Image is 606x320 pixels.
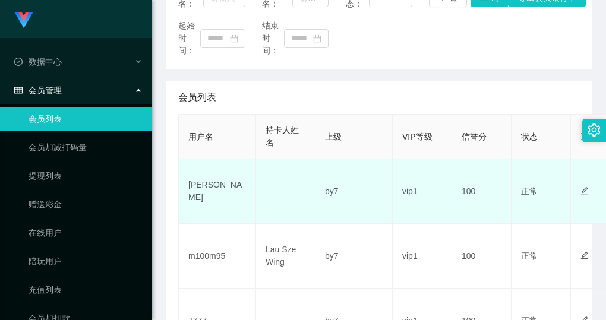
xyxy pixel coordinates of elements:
i: 图标: check-circle-o [14,58,23,66]
td: 100 [452,159,512,224]
td: vip1 [393,224,452,289]
span: 上级 [325,132,342,141]
i: 图标: setting [588,123,601,137]
a: 陪玩用户 [29,249,143,273]
span: 会员管理 [14,85,62,95]
a: 会员列表 [29,107,143,131]
td: Lau Sze Wing [256,224,315,289]
i: 图标: table [14,86,23,94]
a: 在线用户 [29,221,143,245]
i: 图标: calendar [230,34,238,43]
td: by7 [315,224,393,289]
a: 充值列表 [29,278,143,302]
i: 图标: edit [580,251,589,259]
span: 用户名 [188,132,213,141]
span: 起始时间： [178,20,200,57]
i: 图标: calendar [313,34,321,43]
span: 信誉分 [462,132,487,141]
td: m100m95 [179,224,256,289]
span: 状态 [521,132,538,141]
img: logo.9652507e.png [14,12,33,28]
td: vip1 [393,159,452,224]
span: 结束时间： [262,20,284,57]
span: VIP等级 [402,132,433,141]
a: 赠送彩金 [29,192,143,216]
a: 提现列表 [29,164,143,188]
td: [PERSON_NAME] [179,159,256,224]
span: 数据中心 [14,57,62,66]
td: 100 [452,224,512,289]
span: 持卡人姓名 [266,125,299,147]
span: 会员列表 [178,90,216,104]
a: 会员加减打码量 [29,135,143,159]
span: 正常 [521,186,538,196]
span: 正常 [521,251,538,261]
i: 图标: edit [580,186,589,195]
td: by7 [315,159,393,224]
